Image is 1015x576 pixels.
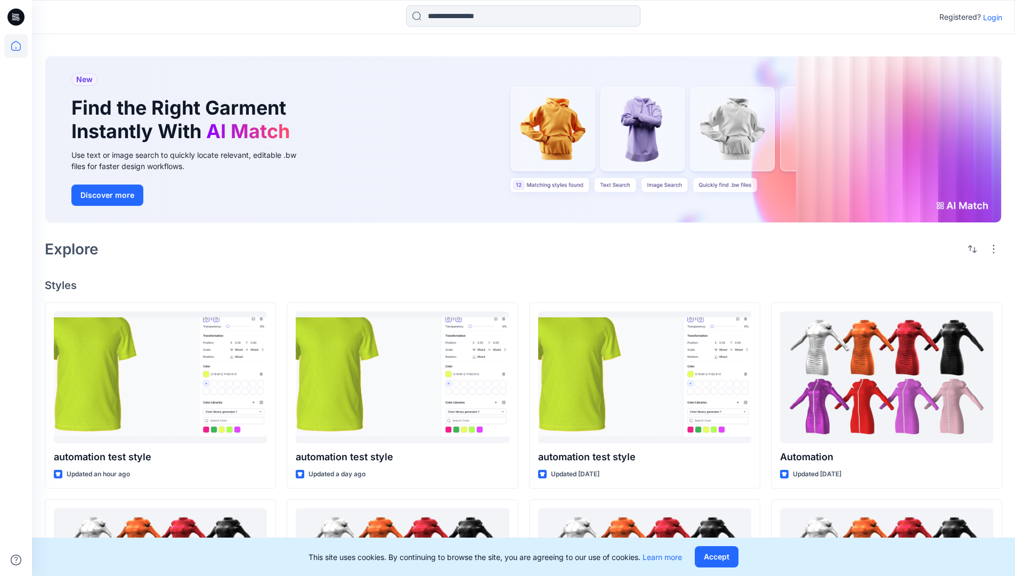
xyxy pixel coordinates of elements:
[71,149,311,172] div: Use text or image search to quickly locate relevant, editable .bw files for faster design workflows.
[45,241,99,258] h2: Explore
[308,551,682,563] p: This site uses cookies. By continuing to browse the site, you are agreeing to our use of cookies.
[780,311,993,443] a: Automation
[308,469,366,480] p: Updated a day ago
[296,311,509,443] a: automation test style
[695,546,738,567] button: Accept
[71,185,143,206] button: Discover more
[551,469,599,480] p: Updated [DATE]
[643,553,682,562] a: Learn more
[780,450,993,465] p: Automation
[54,450,267,465] p: automation test style
[206,119,290,143] span: AI Match
[54,311,267,443] a: automation test style
[538,450,751,465] p: automation test style
[939,11,981,23] p: Registered?
[296,450,509,465] p: automation test style
[793,469,841,480] p: Updated [DATE]
[76,73,93,86] span: New
[538,311,751,443] a: automation test style
[983,12,1002,23] p: Login
[67,469,130,480] p: Updated an hour ago
[45,279,1002,292] h4: Styles
[71,97,295,142] h1: Find the Right Garment Instantly With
